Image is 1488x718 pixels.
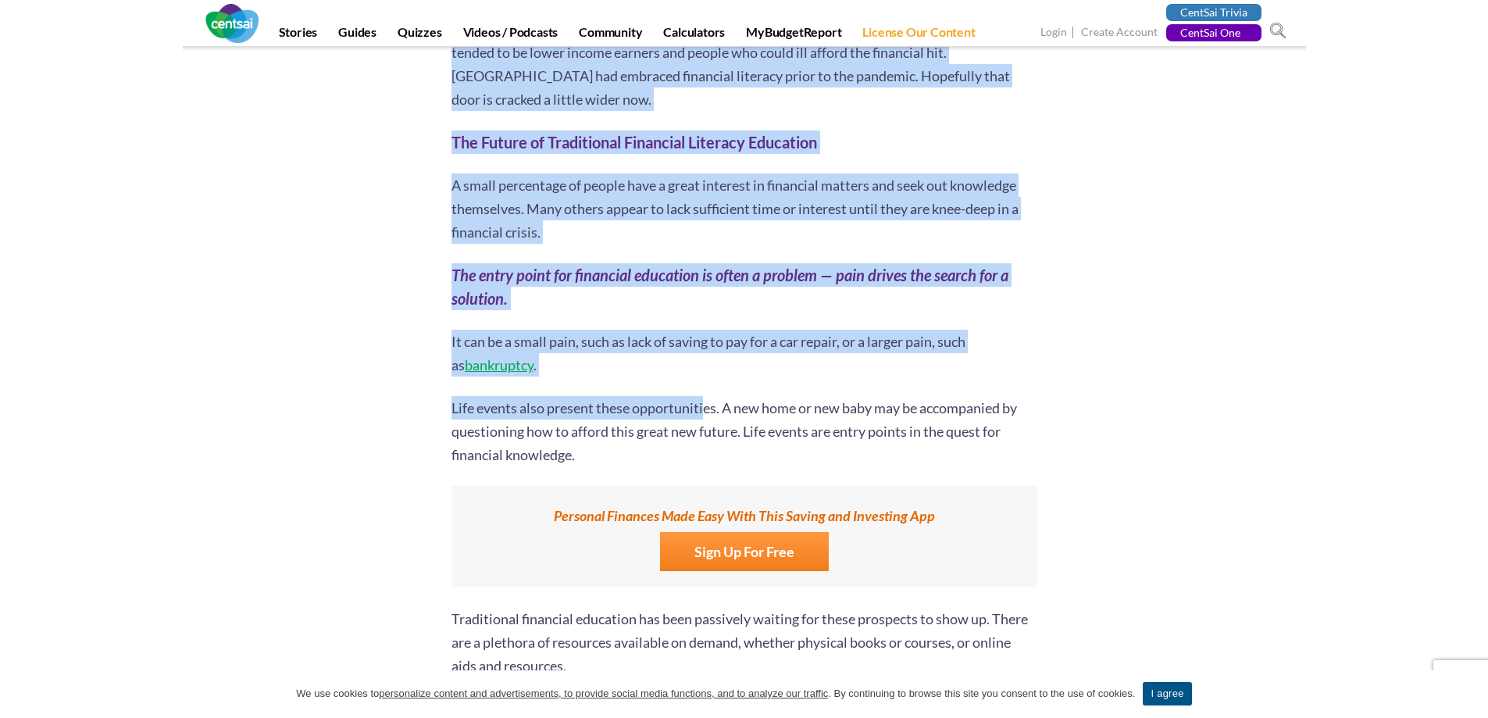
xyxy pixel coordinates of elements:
[1461,686,1476,702] a: I agree
[1166,24,1261,41] a: CentSai One
[737,24,851,46] a: MyBudgetReport
[1081,25,1158,41] a: Create Account
[451,610,1028,674] span: Traditional financial education has been passively waiting for these prospects to show up. There ...
[654,24,734,46] a: Calculators
[379,688,828,699] u: personalize content and advertisements, to provide social media functions, and to analyze our tra...
[1069,23,1079,41] span: |
[451,266,1008,308] strong: The entry point for financial education is often a problem — pain drives the search for a solution.
[451,20,1025,108] span: Financial crises do not hit everyone equally. Those who lost jobs or income during the pandemic t...
[451,399,1017,463] span: Life events also present these opportunities. A new home or new baby may be accompanied by questi...
[454,24,568,46] a: Videos / Podcasts
[1143,682,1191,705] a: I agree
[451,177,1019,241] span: A small percentage of people have a great interest in financial matters and seek out knowledge th...
[1040,25,1067,41] a: Login
[451,133,817,152] b: The Future of Traditional Financial Literacy Education
[269,24,327,46] a: Stories
[660,532,829,571] a: Sign Up For Free
[853,24,984,46] a: License Our Content
[388,24,451,46] a: Quizzes
[296,686,1135,702] span: We use cookies to . By continuing to browse this site you consent to the use of cookies.
[459,504,1029,527] label: Personal Finances Made Easy With This Saving and Investing App
[465,356,533,373] a: bankruptcy
[451,333,965,373] span: It can be a small pain, such as lack of saving to pay for a car repair, or a larger pain, such as .
[1166,4,1261,21] a: CentSai Trivia
[205,4,259,43] img: CentSai
[569,24,651,46] a: Community
[329,24,386,46] a: Guides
